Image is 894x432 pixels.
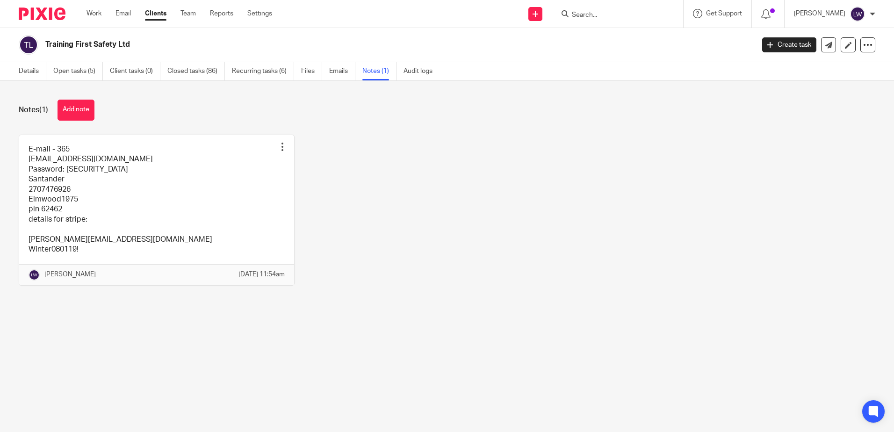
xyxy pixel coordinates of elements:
[19,7,65,20] img: Pixie
[706,10,742,17] span: Get Support
[362,62,397,80] a: Notes (1)
[45,40,607,50] h2: Training First Safety Ltd
[210,9,233,18] a: Reports
[180,9,196,18] a: Team
[58,100,94,121] button: Add note
[145,9,166,18] a: Clients
[19,62,46,80] a: Details
[232,62,294,80] a: Recurring tasks (6)
[19,105,48,115] h1: Notes
[115,9,131,18] a: Email
[39,106,48,114] span: (1)
[850,7,865,22] img: svg%3E
[238,270,285,279] p: [DATE] 11:54am
[110,62,160,80] a: Client tasks (0)
[571,11,655,20] input: Search
[19,35,38,55] img: svg%3E
[167,62,225,80] a: Closed tasks (86)
[247,9,272,18] a: Settings
[329,62,355,80] a: Emails
[794,9,845,18] p: [PERSON_NAME]
[44,270,96,279] p: [PERSON_NAME]
[87,9,101,18] a: Work
[762,37,816,52] a: Create task
[404,62,440,80] a: Audit logs
[301,62,322,80] a: Files
[53,62,103,80] a: Open tasks (5)
[29,269,40,281] img: svg%3E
